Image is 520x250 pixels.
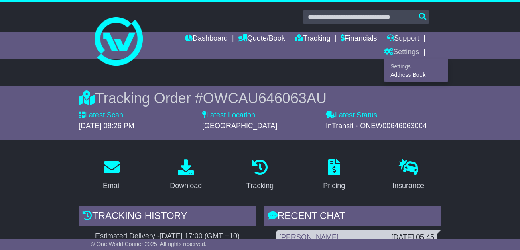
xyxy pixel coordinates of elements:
div: Estimated Delivery - [79,232,256,241]
div: Tracking [246,180,274,191]
div: Quote/Book [384,59,448,82]
div: Email [103,180,121,191]
div: Pricing [323,180,345,191]
a: Insurance [387,156,429,194]
label: Latest Status [326,111,377,120]
a: Quote/Book [238,32,285,46]
a: Tracking [295,32,330,46]
div: Tracking history [79,206,256,228]
span: OWCAU646063AU [203,90,327,107]
a: Settings [384,46,419,59]
a: Financials [341,32,377,46]
label: Latest Location [202,111,255,120]
a: Tracking [241,156,279,194]
label: Latest Scan [79,111,123,120]
a: Address Book [384,71,448,80]
a: Support [387,32,419,46]
div: [DATE] 17:00 (GMT +10) [160,232,240,241]
span: InTransit - ONEW00646063004 [326,122,427,130]
span: © One World Courier 2025. All rights reserved. [91,241,207,247]
div: Insurance [392,180,424,191]
a: [PERSON_NAME] [279,233,339,241]
span: [DATE] 08:26 PM [79,122,134,130]
div: Tracking Order # [79,90,441,107]
a: Settings [384,62,448,71]
a: Dashboard [185,32,228,46]
div: [DATE] 05:45 [391,233,434,242]
a: Email [97,156,126,194]
span: [GEOGRAPHIC_DATA] [202,122,277,130]
a: Pricing [318,156,350,194]
a: Download [165,156,207,194]
div: Download [170,180,202,191]
div: RECENT CHAT [264,206,441,228]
